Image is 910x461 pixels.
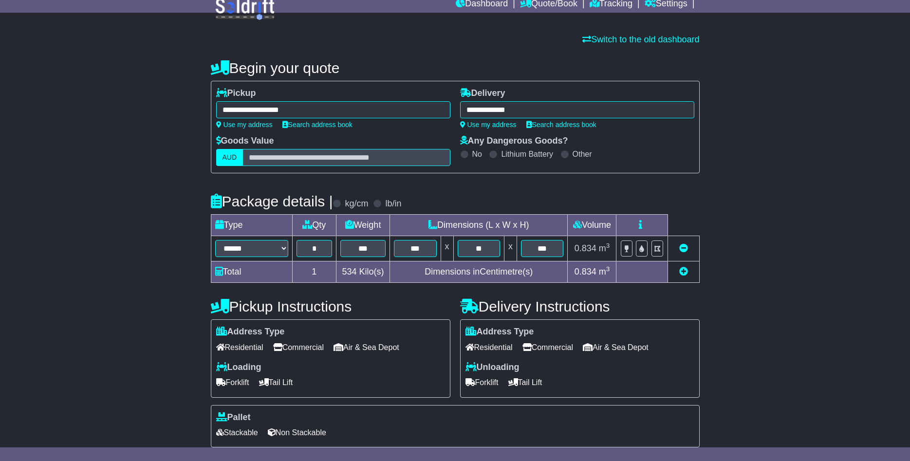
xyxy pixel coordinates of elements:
[465,362,520,373] label: Unloading
[216,88,256,99] label: Pickup
[216,149,243,166] label: AUD
[606,242,610,249] sup: 3
[216,340,263,355] span: Residential
[211,193,333,209] h4: Package details |
[336,215,390,236] td: Weight
[460,88,505,99] label: Delivery
[606,265,610,273] sup: 3
[573,149,592,159] label: Other
[345,199,368,209] label: kg/cm
[526,121,596,129] a: Search address book
[472,149,482,159] label: No
[334,340,399,355] span: Air & Sea Depot
[522,340,573,355] span: Commercial
[441,236,453,261] td: x
[504,236,517,261] td: x
[216,425,258,440] span: Stackable
[460,298,700,314] h4: Delivery Instructions
[460,121,517,129] a: Use my address
[575,243,596,253] span: 0.834
[292,215,336,236] td: Qty
[268,425,326,440] span: Non Stackable
[292,261,336,283] td: 1
[582,35,699,44] a: Switch to the old dashboard
[216,362,261,373] label: Loading
[599,243,610,253] span: m
[211,60,700,76] h4: Begin your quote
[501,149,553,159] label: Lithium Battery
[216,412,251,423] label: Pallet
[460,136,568,147] label: Any Dangerous Goods?
[679,267,688,277] a: Add new item
[679,243,688,253] a: Remove this item
[216,327,285,337] label: Address Type
[390,215,568,236] td: Dimensions (L x W x H)
[211,261,292,283] td: Total
[465,327,534,337] label: Address Type
[568,215,616,236] td: Volume
[216,375,249,390] span: Forklift
[211,298,450,314] h4: Pickup Instructions
[282,121,353,129] a: Search address book
[273,340,324,355] span: Commercial
[390,261,568,283] td: Dimensions in Centimetre(s)
[465,375,499,390] span: Forklift
[575,267,596,277] span: 0.834
[465,340,513,355] span: Residential
[216,136,274,147] label: Goods Value
[508,375,542,390] span: Tail Lift
[216,121,273,129] a: Use my address
[336,261,390,283] td: Kilo(s)
[599,267,610,277] span: m
[385,199,401,209] label: lb/in
[259,375,293,390] span: Tail Lift
[342,267,357,277] span: 534
[211,215,292,236] td: Type
[583,340,649,355] span: Air & Sea Depot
